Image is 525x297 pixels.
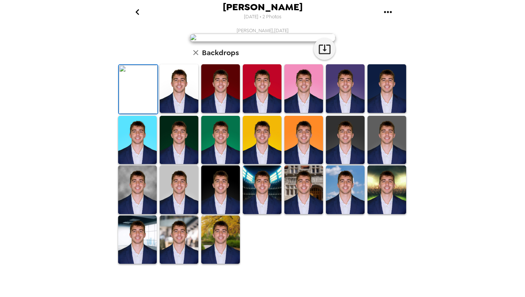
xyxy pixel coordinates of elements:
[119,65,157,114] img: Original
[223,2,303,12] span: [PERSON_NAME]
[190,34,335,42] img: user
[244,12,281,22] span: [DATE] • 2 Photos
[237,27,289,34] span: [PERSON_NAME] , [DATE]
[202,47,239,58] h6: Backdrops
